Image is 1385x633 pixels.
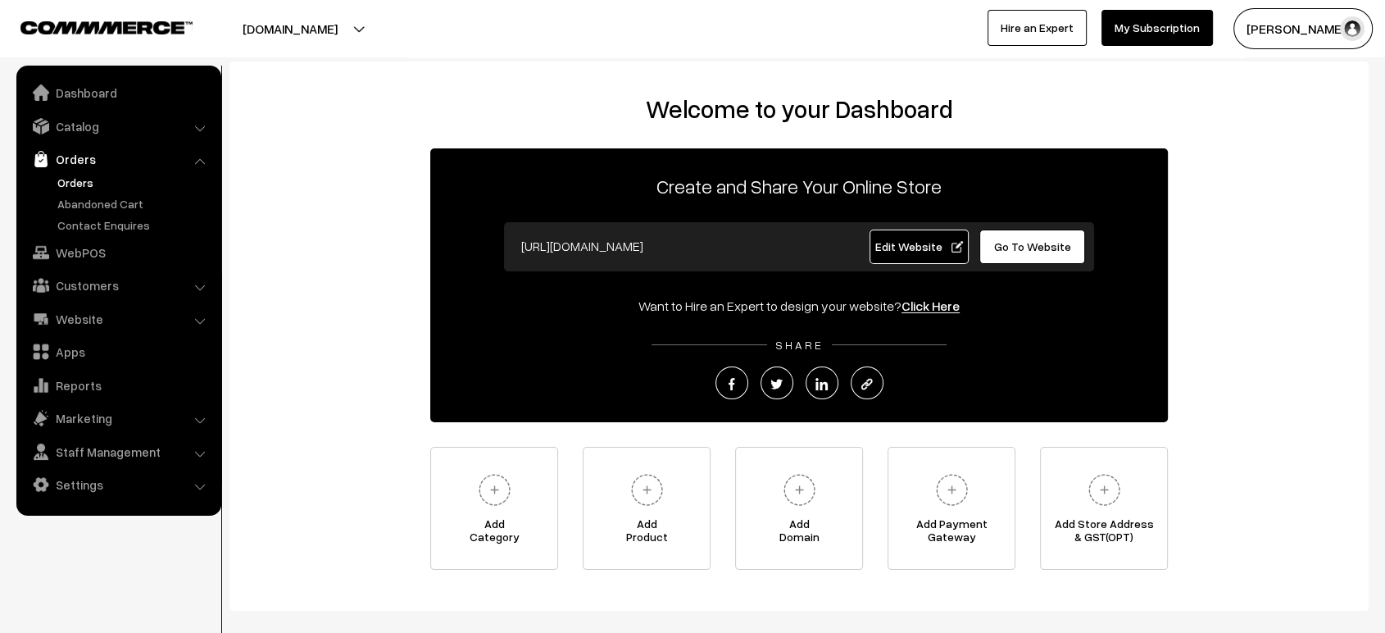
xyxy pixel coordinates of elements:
img: plus.svg [624,467,670,512]
span: Add Domain [736,517,862,550]
a: Add PaymentGateway [888,447,1015,570]
img: COMMMERCE [20,21,193,34]
a: Contact Enquires [53,216,216,234]
a: Dashboard [20,78,216,107]
span: Add Payment Gateway [888,517,1015,550]
a: AddCategory [430,447,558,570]
a: Abandoned Cart [53,195,216,212]
a: COMMMERCE [20,16,164,36]
a: AddDomain [735,447,863,570]
div: Want to Hire an Expert to design your website? [430,296,1168,316]
span: Add Product [584,517,710,550]
img: plus.svg [929,467,974,512]
span: SHARE [767,338,832,352]
a: WebPOS [20,238,216,267]
span: Go To Website [994,239,1071,253]
p: Create and Share Your Online Store [430,171,1168,201]
a: Edit Website [870,230,969,264]
a: Reports [20,371,216,400]
img: user [1340,16,1365,41]
span: Add Category [431,517,557,550]
span: Add Store Address & GST(OPT) [1041,517,1167,550]
a: Click Here [901,298,960,314]
a: Apps [20,337,216,367]
img: plus.svg [1082,467,1127,512]
h2: Welcome to your Dashboard [246,94,1352,124]
a: My Subscription [1101,10,1213,46]
a: Website [20,304,216,334]
img: plus.svg [472,467,517,512]
a: Hire an Expert [988,10,1087,46]
button: [DOMAIN_NAME] [185,8,395,49]
a: AddProduct [583,447,711,570]
a: Orders [20,144,216,174]
button: [PERSON_NAME] [1233,8,1373,49]
a: Catalog [20,112,216,141]
a: Orders [53,174,216,191]
a: Add Store Address& GST(OPT) [1040,447,1168,570]
a: Customers [20,271,216,300]
a: Marketing [20,403,216,433]
a: Go To Website [979,230,1085,264]
a: Staff Management [20,437,216,467]
a: Settings [20,470,216,499]
span: Edit Website [875,239,963,253]
img: plus.svg [777,467,822,512]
